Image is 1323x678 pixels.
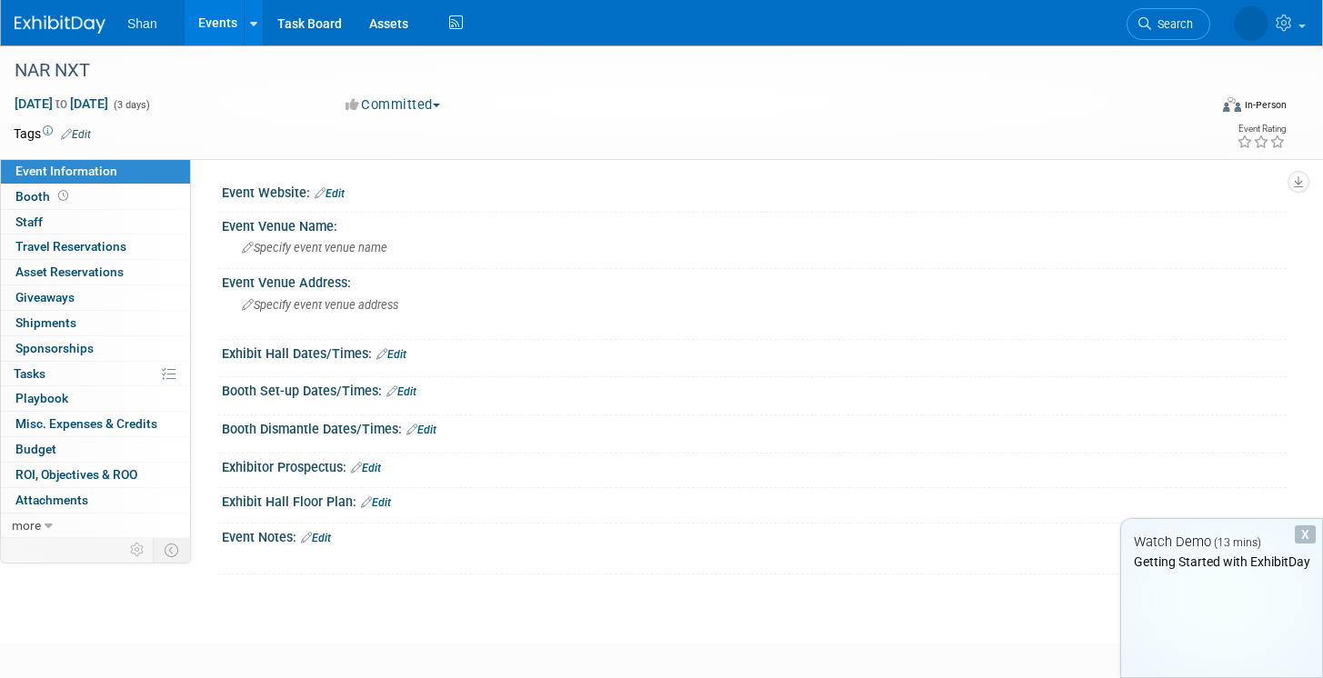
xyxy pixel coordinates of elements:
[1,184,190,209] a: Booth
[1,311,190,335] a: Shipments
[222,523,1287,547] div: Event Notes:
[15,416,157,431] span: Misc. Expenses & Credits
[1127,8,1210,40] a: Search
[222,377,1287,401] div: Booth Set-up Dates/Times:
[1151,17,1193,31] span: Search
[15,189,72,204] span: Booth
[15,315,76,330] span: Shipments
[1,234,190,259] a: Travel Reservations
[127,16,157,31] span: Shan
[154,538,191,562] td: Toggle Event Tabs
[1214,536,1261,549] span: (13 mins)
[1223,97,1241,112] img: Format-Inperson.png
[386,385,416,398] a: Edit
[222,415,1287,439] div: Booth Dismantle Dates/Times:
[15,442,56,456] span: Budget
[12,518,41,533] span: more
[15,164,117,178] span: Event Information
[361,496,391,509] a: Edit
[222,454,1287,477] div: Exhibitor Prospectus:
[1244,98,1287,112] div: In-Person
[14,125,91,143] td: Tags
[315,187,345,200] a: Edit
[1,463,190,487] a: ROI, Objectives & ROO
[1237,125,1286,134] div: Event Rating
[222,213,1287,235] div: Event Venue Name:
[14,366,45,381] span: Tasks
[301,532,331,544] a: Edit
[55,189,72,203] span: Booth not reserved yet
[8,55,1178,87] div: NAR NXT
[122,538,154,562] td: Personalize Event Tab Strip
[1,437,190,462] a: Budget
[1,336,190,361] a: Sponsorships
[1,362,190,386] a: Tasks
[376,348,406,361] a: Edit
[15,214,43,229] span: Staff
[1121,533,1322,552] div: Watch Demo
[14,95,109,112] span: [DATE] [DATE]
[15,15,105,34] img: ExhibitDay
[15,341,94,355] span: Sponsorships
[1,386,190,411] a: Playbook
[1,260,190,284] a: Asset Reservations
[15,264,124,279] span: Asset Reservations
[15,493,88,507] span: Attachments
[1121,553,1322,571] div: Getting Started with ExhibitDay
[15,290,75,304] span: Giveaways
[1295,525,1316,543] div: Dismiss
[222,488,1287,512] div: Exhibit Hall Floor Plan:
[15,467,137,482] span: ROI, Objectives & ROO
[222,179,1287,203] div: Event Website:
[1,513,190,538] a: more
[1234,6,1268,41] img: Crishan Olandria
[1,210,190,234] a: Staff
[242,298,398,312] span: Specify event venue address
[339,95,447,115] button: Committed
[222,269,1287,292] div: Event Venue Address:
[112,99,150,111] span: (3 days)
[242,241,387,254] span: Specify event venue name
[53,96,70,111] span: to
[61,128,91,141] a: Edit
[1097,95,1287,122] div: Event Format
[351,462,381,474] a: Edit
[1,488,190,513] a: Attachments
[222,340,1287,364] div: Exhibit Hall Dates/Times:
[15,391,68,405] span: Playbook
[1,412,190,436] a: Misc. Expenses & Credits
[15,239,126,254] span: Travel Reservations
[1,159,190,184] a: Event Information
[1,285,190,310] a: Giveaways
[406,424,436,436] a: Edit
